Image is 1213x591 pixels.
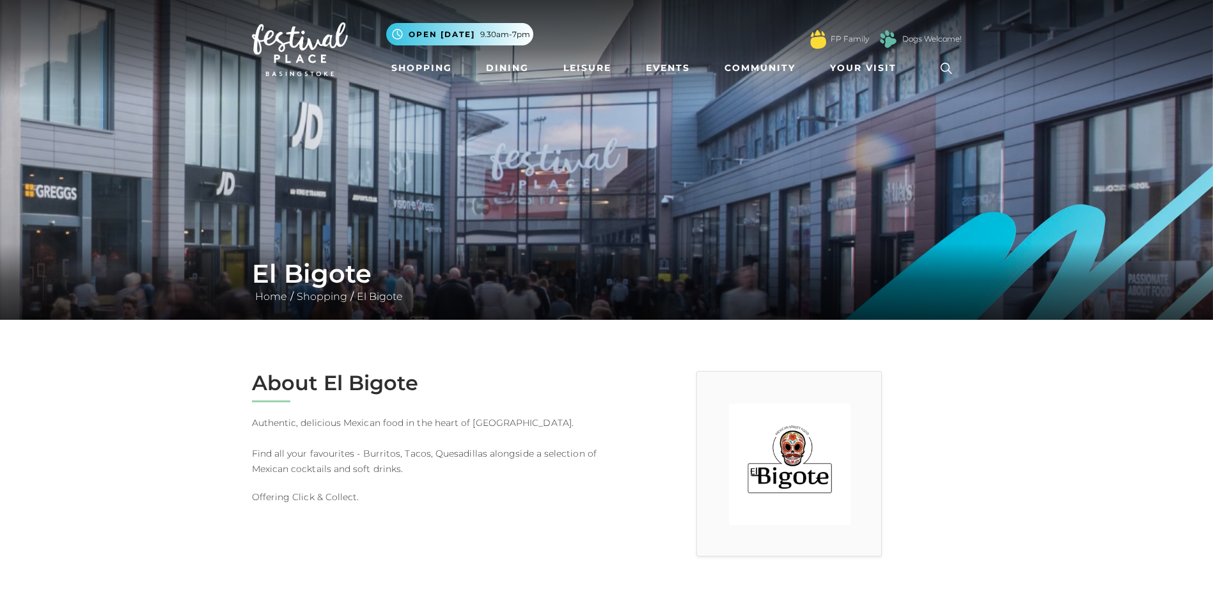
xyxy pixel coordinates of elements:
[252,489,597,505] p: Offering Click & Collect.
[558,56,616,80] a: Leisure
[252,415,597,477] p: Authentic, delicious Mexican food in the heart of [GEOGRAPHIC_DATA]. Find all your favourites - B...
[830,61,896,75] span: Your Visit
[293,290,350,303] a: Shopping
[386,23,533,45] button: Open [DATE] 9.30am-7pm
[386,56,457,80] a: Shopping
[641,56,695,80] a: Events
[409,29,475,40] span: Open [DATE]
[252,22,348,76] img: Festival Place Logo
[252,258,962,289] h1: El Bigote
[719,56,801,80] a: Community
[831,33,869,45] a: FP Family
[902,33,962,45] a: Dogs Welcome!
[354,290,406,303] a: El Bigote
[481,56,534,80] a: Dining
[242,258,971,304] div: / /
[480,29,530,40] span: 9.30am-7pm
[252,290,290,303] a: Home
[825,56,908,80] a: Your Visit
[252,371,597,395] h2: About El Bigote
